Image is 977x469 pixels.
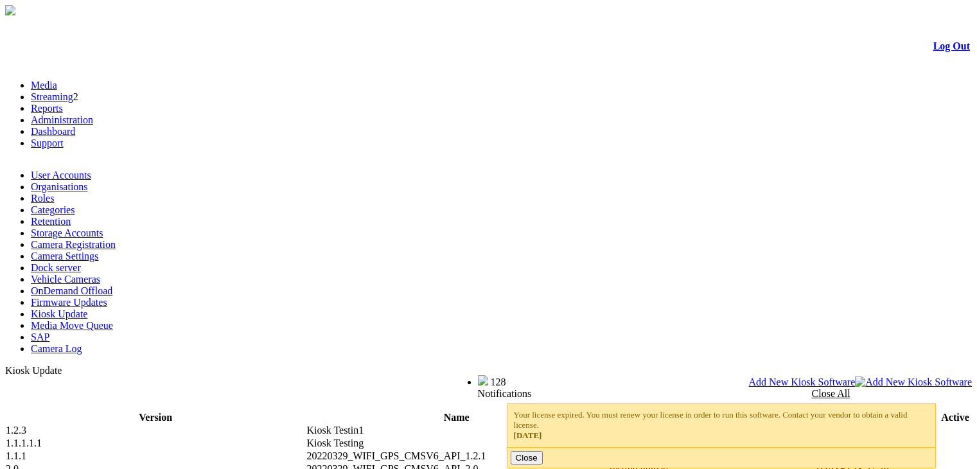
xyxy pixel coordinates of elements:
[5,424,306,437] td: 1.2.3
[491,376,506,387] span: 128
[31,227,103,238] a: Storage Accounts
[31,216,71,227] a: Retention
[5,437,306,450] td: 1.1.1.1.1
[478,375,488,385] img: bell25.png
[31,114,93,125] a: Administration
[31,343,82,354] a: Camera Log
[31,297,107,308] a: Firmware Updates
[31,126,75,137] a: Dashboard
[478,388,945,400] div: Notifications
[31,170,91,181] a: User Accounts
[514,430,542,440] span: [DATE]
[289,376,452,385] span: Welcome, System Administrator (Administrator)
[31,262,81,273] a: Dock server
[31,137,64,148] a: Support
[31,181,88,192] a: Organisations
[31,274,100,285] a: Vehicle Cameras
[514,410,929,441] div: Your license expired. You must renew your license in order to run this software. Contact your ven...
[31,204,75,215] a: Categories
[933,40,970,51] a: Log Out
[5,411,306,424] th: Version
[31,91,73,102] a: Streaming
[5,5,15,15] img: arrow-3.png
[5,365,62,376] span: Kiosk Update
[938,411,972,424] th: Active
[31,285,112,296] a: OnDemand Offload
[812,388,850,399] a: Close All
[31,239,116,250] a: Camera Registration
[511,451,543,465] button: Close
[31,320,113,331] a: Media Move Queue
[31,103,63,114] a: Reports
[5,450,306,463] td: 1.1.1
[31,251,98,261] a: Camera Settings
[31,80,57,91] a: Media
[31,308,87,319] a: Kiosk Update
[73,91,78,102] span: 2
[31,193,54,204] a: Roles
[31,332,49,342] a: SAP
